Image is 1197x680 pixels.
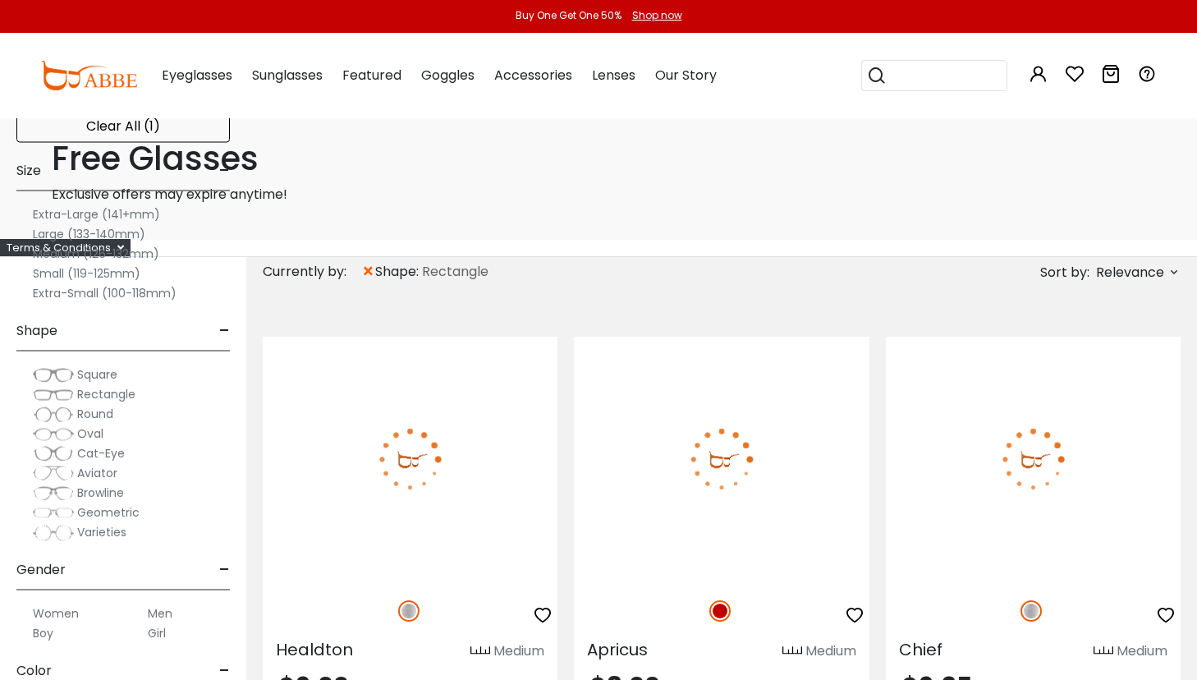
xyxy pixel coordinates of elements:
span: Oval [77,425,103,442]
span: Sunglasses [252,66,323,85]
label: Men [148,604,172,623]
img: Silver Healdton - Metal ,Adjust Nose Pads [263,337,557,582]
span: Size [16,151,41,191]
span: Square [77,366,117,383]
img: abbeglasses.com [40,61,137,90]
span: shape: [375,262,422,282]
div: Buy One Get One 50% [516,8,621,23]
img: size ruler [1094,646,1113,658]
div: Shop now [632,8,682,23]
p: Exclusive offers may expire anytime! [52,185,1145,204]
span: Goggles [421,66,475,85]
img: Oval.png [33,426,74,443]
label: Small (119-125mm) [33,264,140,283]
span: Lenses [592,66,635,85]
span: Accessories [494,66,572,85]
img: Silver [1020,600,1042,622]
img: size ruler [782,646,802,658]
div: Medium [805,641,856,661]
span: Chief [899,638,942,661]
label: Girl [148,623,166,643]
span: Healdton [276,638,353,661]
label: Women [33,604,79,623]
img: Geometric.png [33,505,74,521]
img: Square.png [33,367,74,384]
img: size ruler [470,646,490,658]
img: Rectangle.png [33,387,74,403]
h1: Free Glasses [52,139,1145,178]
span: Apricus [587,638,648,661]
label: Medium (126-132mm) [33,244,159,264]
span: Rectangle [77,386,135,402]
img: Round.png [33,407,74,423]
span: Shape [16,311,57,351]
img: Silver [398,600,420,622]
span: - [219,151,230,191]
a: Shop now [624,8,682,22]
span: Aviator [77,465,117,481]
div: Currently by: [263,257,361,287]
label: Large (133-140mm) [33,224,145,244]
img: Silver Chief - Metal ,Adjust Nose Pads [886,337,1181,582]
div: Clear All (1) [16,110,230,143]
span: Featured [342,66,401,85]
span: Our Story [655,66,717,85]
span: Cat-Eye [77,445,125,462]
img: Browline.png [33,485,74,502]
label: Boy [33,623,53,643]
img: Varieties.png [33,524,74,541]
img: Red Apricus - Acetate ,Universal Bridge Fit [574,337,869,582]
span: × [361,257,375,287]
span: Geometric [77,504,140,521]
label: Extra-Small (100-118mm) [33,283,177,303]
span: - [219,550,230,590]
label: Extra-Large (141+mm) [33,204,160,224]
span: Browline [77,485,124,501]
img: Cat-Eye.png [33,446,74,462]
span: - [219,311,230,351]
span: Rectangle [422,262,488,282]
span: Varieties [77,524,126,540]
div: Medium [1117,641,1167,661]
span: Relevance [1096,258,1164,287]
span: Eyeglasses [162,66,232,85]
span: Round [77,406,113,422]
img: Aviator.png [33,466,74,482]
span: Gender [16,550,66,590]
div: Medium [493,641,544,661]
img: Red [709,600,731,622]
span: Sort by: [1040,263,1089,282]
